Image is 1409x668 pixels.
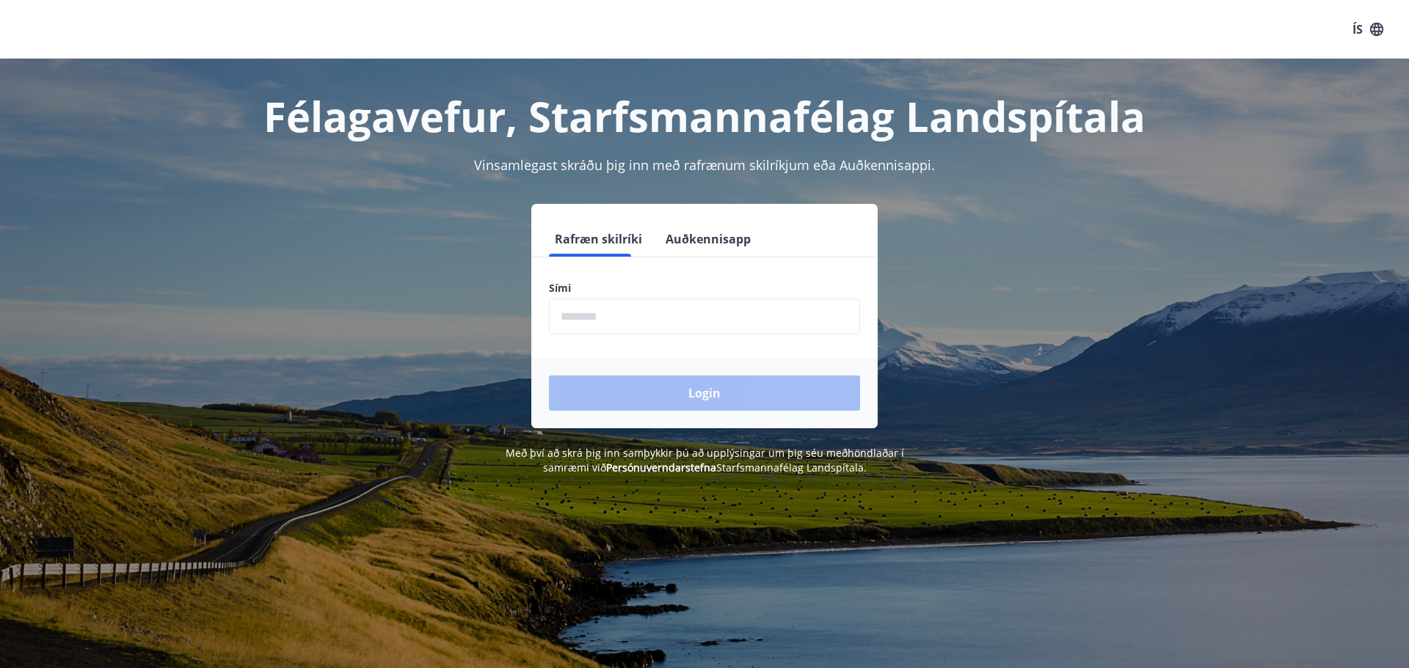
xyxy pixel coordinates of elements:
label: Sími [549,281,860,296]
button: Auðkennisapp [660,221,757,257]
a: Persónuverndarstefna [606,460,716,474]
button: Rafræn skilríki [549,221,648,257]
button: ÍS [1344,16,1391,43]
span: Vinsamlegast skráðu þig inn með rafrænum skilríkjum eða Auðkennisappi. [474,156,935,174]
h1: Félagavefur, Starfsmannafélag Landspítala [194,88,1215,144]
span: Með því að skrá þig inn samþykkir þú að upplýsingar um þig séu meðhöndlaðar í samræmi við Starfsm... [506,446,904,474]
